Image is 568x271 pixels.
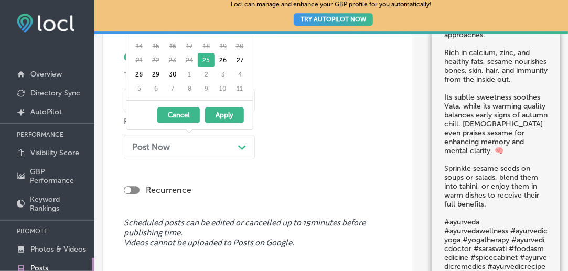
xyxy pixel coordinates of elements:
[231,1,432,30] p: Locl can manage and enhance your GBP profile for you automatically!
[124,116,255,126] p: Post on
[132,142,170,152] span: Post Now
[30,70,62,79] p: Overview
[164,81,181,95] td: 7
[147,39,164,53] td: 15
[30,89,80,97] p: Directory Sync
[231,39,248,53] td: 20
[30,195,89,213] p: Keyword Rankings
[231,53,248,67] td: 27
[198,53,215,67] td: 25
[157,107,200,123] button: Cancel
[215,53,231,67] td: 26
[198,39,215,53] td: 18
[181,67,198,81] td: 1
[164,53,181,67] td: 23
[147,53,164,67] td: 22
[231,67,248,81] td: 4
[124,218,392,248] span: Scheduled posts can be edited or cancelled up to 15 minutes before publishing time. Videos cannot...
[147,67,164,81] td: 29
[131,67,147,81] td: 28
[131,81,147,95] td: 5
[124,70,255,80] p: Time Zone
[231,81,248,95] td: 11
[30,148,79,157] p: Visibility Score
[147,81,164,95] td: 6
[30,107,62,116] p: AutoPilot
[294,13,373,26] button: TRY AUTOPILOT NOW
[215,39,231,53] td: 19
[181,53,198,67] td: 24
[215,81,231,95] td: 10
[30,245,86,254] p: Photos & Videos
[17,14,74,33] img: fda3e92497d09a02dc62c9cd864e3231.png
[164,39,181,53] td: 16
[164,67,181,81] td: 30
[30,167,89,185] p: GBP Performance
[198,67,215,81] td: 2
[181,39,198,53] td: 17
[131,53,147,67] td: 21
[146,185,191,195] label: Recurrence
[198,81,215,95] td: 9
[215,67,231,81] td: 3
[205,107,244,123] button: Apply
[131,39,147,53] td: 14
[181,81,198,95] td: 8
